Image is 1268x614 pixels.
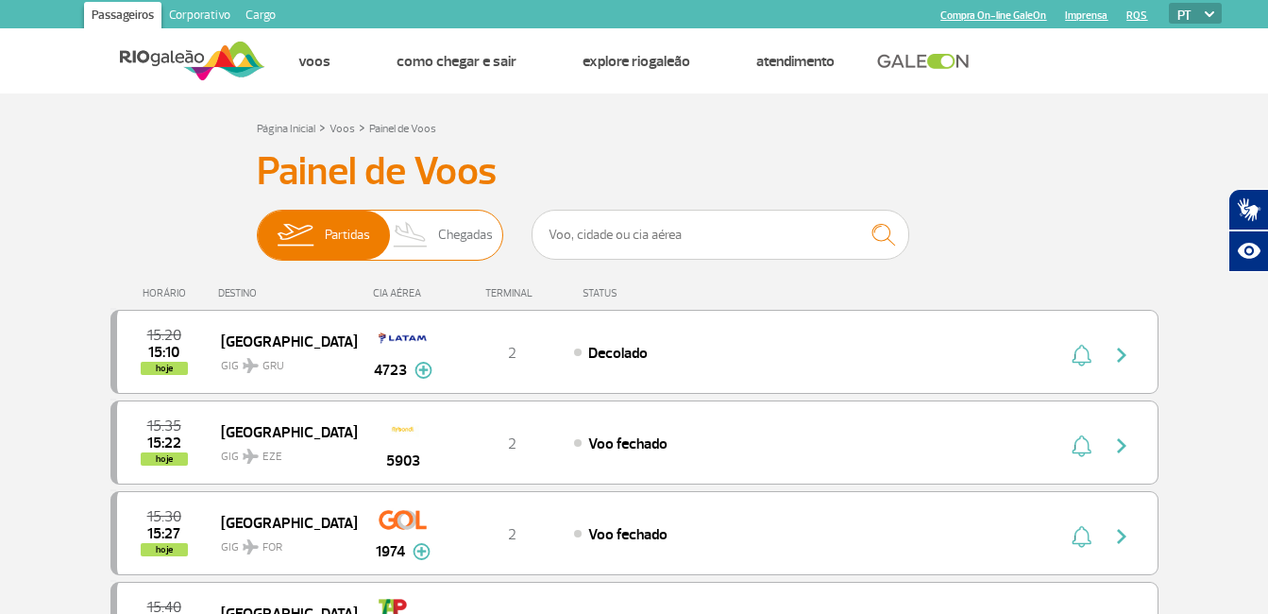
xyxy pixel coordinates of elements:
div: TERMINAL [450,287,573,299]
div: HORÁRIO [116,287,219,299]
button: Abrir recursos assistivos. [1228,230,1268,272]
img: sino-painel-voo.svg [1072,344,1091,367]
a: > [319,116,326,138]
img: sino-painel-voo.svg [1072,435,1091,457]
span: GIG [221,529,342,556]
img: destiny_airplane.svg [243,358,259,373]
a: Passageiros [84,2,161,32]
img: mais-info-painel-voo.svg [413,543,431,560]
a: Compra On-line GaleOn [940,9,1046,22]
a: Explore RIOgaleão [583,52,690,71]
span: 2025-09-25 15:40:00 [147,601,181,614]
img: sino-painel-voo.svg [1072,525,1091,548]
input: Voo, cidade ou cia aérea [532,210,909,260]
span: hoje [141,543,188,556]
a: Imprensa [1065,9,1107,22]
a: Voos [330,122,355,136]
img: seta-direita-painel-voo.svg [1110,344,1133,367]
span: Chegadas [438,211,493,260]
span: 5903 [386,450,420,472]
span: GIG [221,438,342,466]
span: 2 [508,435,516,453]
span: 2 [508,525,516,544]
img: slider-desembarque [383,211,439,260]
a: Cargo [238,2,283,32]
span: [GEOGRAPHIC_DATA] [221,329,342,353]
span: 2025-09-25 15:27:00 [147,527,180,540]
div: CIA AÉREA [356,287,450,299]
span: Voo fechado [588,435,668,453]
span: Voo fechado [588,525,668,544]
span: [GEOGRAPHIC_DATA] [221,419,342,444]
a: Como chegar e sair [397,52,516,71]
span: FOR [262,539,282,556]
div: STATUS [573,287,727,299]
img: seta-direita-painel-voo.svg [1110,525,1133,548]
a: Atendimento [756,52,835,71]
span: GRU [262,358,284,375]
span: 2025-09-25 15:35:00 [147,419,181,433]
span: Decolado [588,344,648,363]
a: Corporativo [161,2,238,32]
span: 1974 [376,540,405,563]
span: 2 [508,344,516,363]
img: mais-info-painel-voo.svg [414,362,432,379]
span: 4723 [374,359,407,382]
h3: Painel de Voos [257,148,1012,196]
a: Voos [298,52,330,71]
span: hoje [141,452,188,466]
span: GIG [221,348,342,375]
a: Página Inicial [257,122,315,136]
span: 2025-09-25 15:20:00 [147,329,181,342]
button: Abrir tradutor de língua de sinais. [1228,189,1268,230]
a: > [359,116,365,138]
span: 2025-09-25 15:10:00 [148,346,179,359]
a: Painel de Voos [369,122,436,136]
img: seta-direita-painel-voo.svg [1110,435,1133,457]
img: destiny_airplane.svg [243,449,259,464]
span: EZE [262,449,282,466]
img: slider-embarque [265,211,325,260]
span: 2025-09-25 15:22:00 [147,436,181,450]
div: DESTINO [218,287,356,299]
span: 2025-09-25 15:30:00 [147,510,181,523]
a: RQS [1126,9,1147,22]
span: hoje [141,362,188,375]
div: Plugin de acessibilidade da Hand Talk. [1228,189,1268,272]
span: [GEOGRAPHIC_DATA] [221,510,342,535]
img: destiny_airplane.svg [243,539,259,554]
span: Partidas [325,211,370,260]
